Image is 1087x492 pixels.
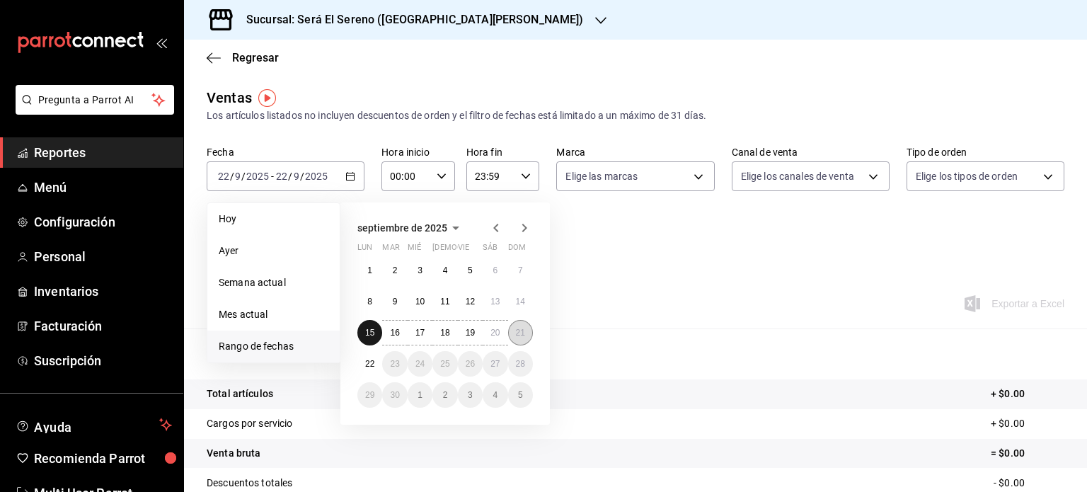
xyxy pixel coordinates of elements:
abbr: 15 de septiembre de 2025 [365,328,374,338]
abbr: 18 de septiembre de 2025 [440,328,449,338]
button: 18 de septiembre de 2025 [432,320,457,345]
button: 27 de septiembre de 2025 [483,351,507,377]
span: Facturación [34,316,172,336]
abbr: 25 de septiembre de 2025 [440,359,449,369]
p: Total artículos [207,387,273,401]
button: 26 de septiembre de 2025 [458,351,483,377]
span: Elige los canales de venta [741,169,854,183]
span: septiembre de 2025 [357,222,447,234]
button: 15 de septiembre de 2025 [357,320,382,345]
button: 4 de octubre de 2025 [483,382,507,408]
abbr: 2 de octubre de 2025 [443,390,448,400]
button: 29 de septiembre de 2025 [357,382,382,408]
abbr: 8 de septiembre de 2025 [367,297,372,307]
abbr: 19 de septiembre de 2025 [466,328,475,338]
p: + $0.00 [991,416,1064,431]
button: 30 de septiembre de 2025 [382,382,407,408]
button: open_drawer_menu [156,37,167,48]
label: Tipo de orden [907,147,1064,157]
abbr: 29 de septiembre de 2025 [365,390,374,400]
img: Tooltip marker [258,89,276,107]
button: 2 de septiembre de 2025 [382,258,407,283]
label: Fecha [207,147,364,157]
p: Descuentos totales [207,476,292,491]
button: 3 de octubre de 2025 [458,382,483,408]
abbr: 5 de septiembre de 2025 [468,265,473,275]
span: Regresar [232,51,279,64]
button: 11 de septiembre de 2025 [432,289,457,314]
button: 13 de septiembre de 2025 [483,289,507,314]
abbr: 30 de septiembre de 2025 [390,390,399,400]
button: Pregunta a Parrot AI [16,85,174,115]
button: 8 de septiembre de 2025 [357,289,382,314]
input: -- [275,171,288,182]
span: Elige los tipos de orden [916,169,1018,183]
p: Resumen [207,345,1064,362]
abbr: 12 de septiembre de 2025 [466,297,475,307]
input: -- [234,171,241,182]
abbr: 5 de octubre de 2025 [518,390,523,400]
abbr: 24 de septiembre de 2025 [415,359,425,369]
button: 14 de septiembre de 2025 [508,289,533,314]
input: ---- [304,171,328,182]
span: Semana actual [219,275,328,290]
button: 4 de septiembre de 2025 [432,258,457,283]
abbr: 1 de octubre de 2025 [418,390,422,400]
span: Recomienda Parrot [34,449,172,468]
button: 3 de septiembre de 2025 [408,258,432,283]
button: 16 de septiembre de 2025 [382,320,407,345]
abbr: 20 de septiembre de 2025 [490,328,500,338]
abbr: 3 de octubre de 2025 [468,390,473,400]
p: Cargos por servicio [207,416,293,431]
span: / [300,171,304,182]
span: / [230,171,234,182]
button: 19 de septiembre de 2025 [458,320,483,345]
abbr: martes [382,243,399,258]
abbr: 11 de septiembre de 2025 [440,297,449,307]
label: Marca [556,147,714,157]
abbr: 17 de septiembre de 2025 [415,328,425,338]
input: -- [293,171,300,182]
span: Personal [34,247,172,266]
abbr: 27 de septiembre de 2025 [490,359,500,369]
label: Hora fin [466,147,540,157]
input: ---- [246,171,270,182]
abbr: 3 de septiembre de 2025 [418,265,422,275]
button: 17 de septiembre de 2025 [408,320,432,345]
button: 5 de septiembre de 2025 [458,258,483,283]
button: septiembre de 2025 [357,219,464,236]
button: Regresar [207,51,279,64]
abbr: 2 de septiembre de 2025 [393,265,398,275]
abbr: 1 de septiembre de 2025 [367,265,372,275]
button: 25 de septiembre de 2025 [432,351,457,377]
span: Menú [34,178,172,197]
button: 10 de septiembre de 2025 [408,289,432,314]
button: 20 de septiembre de 2025 [483,320,507,345]
p: - $0.00 [994,476,1064,491]
span: Reportes [34,143,172,162]
abbr: 26 de septiembre de 2025 [466,359,475,369]
span: Pregunta a Parrot AI [38,93,152,108]
abbr: 14 de septiembre de 2025 [516,297,525,307]
span: - [271,171,274,182]
abbr: 10 de septiembre de 2025 [415,297,425,307]
button: 24 de septiembre de 2025 [408,351,432,377]
p: + $0.00 [991,387,1064,401]
a: Pregunta a Parrot AI [10,103,174,118]
abbr: 4 de octubre de 2025 [493,390,498,400]
abbr: 4 de septiembre de 2025 [443,265,448,275]
abbr: 21 de septiembre de 2025 [516,328,525,338]
button: 1 de septiembre de 2025 [357,258,382,283]
abbr: 6 de septiembre de 2025 [493,265,498,275]
button: 2 de octubre de 2025 [432,382,457,408]
button: 23 de septiembre de 2025 [382,351,407,377]
abbr: viernes [458,243,469,258]
span: Ayer [219,244,328,258]
abbr: lunes [357,243,372,258]
span: Mes actual [219,307,328,322]
button: 7 de septiembre de 2025 [508,258,533,283]
label: Hora inicio [381,147,455,157]
button: 9 de septiembre de 2025 [382,289,407,314]
input: -- [217,171,230,182]
abbr: 16 de septiembre de 2025 [390,328,399,338]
